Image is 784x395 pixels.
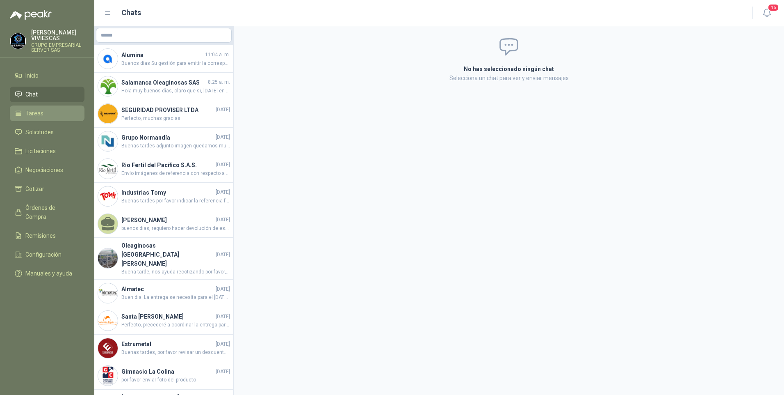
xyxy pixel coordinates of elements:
[94,183,233,210] a: Company LogoIndustrias Tomy[DATE]Buenas tardes por favor indicar la referencia foto y especificac...
[98,49,118,69] img: Company Logo
[216,368,230,376] span: [DATE]
[10,124,84,140] a: Solicitudes
[121,268,230,276] span: Buena tarde, nos ayuda recotizando por favor, quedo atenta
[216,188,230,196] span: [DATE]
[121,87,230,95] span: Hola muy buenos días, claro que si, [DATE] en el transcurso del día se le hace entrega.
[10,143,84,159] a: Licitaciones
[121,321,230,329] span: Perfecto, precederé a coordinar la entrega para el día martes. Se lo agradezco mucho.
[31,43,84,53] p: GRUPO EMPRESARIAL SERVER SAS
[121,340,214,349] h4: Estrumetal
[121,78,206,87] h4: Salamanca Oleaginosas SAS
[121,7,141,18] h1: Chats
[98,366,118,386] img: Company Logo
[94,335,233,362] a: Company LogoEstrumetal[DATE]Buenas tardes, por favor revisar un descuento total a todos los ítems...
[94,155,233,183] a: Company LogoRio Fertil del Pacífico S.A.S.[DATE]Envío imágenes de referencia con respecto a como ...
[10,68,84,83] a: Inicio
[10,33,26,49] img: Company Logo
[94,307,233,335] a: Company LogoSanta [PERSON_NAME][DATE]Perfecto, precederé a coordinar la entrega para el día marte...
[25,203,77,221] span: Órdenes de Compra
[94,280,233,307] a: Company LogoAlmatec[DATE]Buen dia. La entrega se necesita para el [DATE][PERSON_NAME]
[208,78,230,86] span: 8:25 a. m.
[98,104,118,124] img: Company Logo
[98,186,118,206] img: Company Logo
[94,73,233,100] a: Company LogoSalamanca Oleaginosas SAS8:25 a. m.Hola muy buenos días, claro que si, [DATE] en el t...
[121,367,214,376] h4: Gimnasio La Colina
[216,216,230,224] span: [DATE]
[121,133,214,142] h4: Grupo Normandía
[121,188,214,197] h4: Industrias Tomy
[121,170,230,177] span: Envío imágenes de referencia con respecto a como viene lo cotizado.
[121,312,214,321] h4: Santa [PERSON_NAME]
[216,313,230,321] span: [DATE]
[121,216,214,225] h4: [PERSON_NAME]
[121,106,214,115] h4: SEGURIDAD PROVISER LTDA
[216,106,230,114] span: [DATE]
[98,338,118,358] img: Company Logo
[25,165,63,175] span: Negociaciones
[94,238,233,280] a: Company LogoOleaginosas [GEOGRAPHIC_DATA][PERSON_NAME][DATE]Buena tarde, nos ayuda recotizando po...
[121,241,214,268] h4: Oleaginosas [GEOGRAPHIC_DATA][PERSON_NAME]
[25,90,38,99] span: Chat
[98,131,118,151] img: Company Logo
[94,100,233,128] a: Company LogoSEGURIDAD PROVISER LTDA[DATE]Perfecto, muchas gracias.
[121,349,230,356] span: Buenas tardes, por favor revisar un descuento total a todos los ítems. Están por encima casi un 4...
[98,283,118,303] img: Company Logo
[10,10,52,20] img: Logo peakr
[205,51,230,59] span: 11:04 a. m.
[768,4,779,11] span: 16
[121,115,230,122] span: Perfecto, muchas gracias.
[10,106,84,121] a: Tareas
[25,184,44,193] span: Cotizar
[366,64,652,73] h2: No has seleccionado ningún chat
[121,142,230,150] span: Buenas tardes adjunto imagen quedamos muy atentos Gracias
[216,161,230,169] span: [DATE]
[25,128,54,137] span: Solicitudes
[10,247,84,262] a: Configuración
[121,376,230,384] span: por favor enviar foto del producto
[216,133,230,141] span: [DATE]
[94,45,233,73] a: Company LogoAlumina11:04 a. m.Buenos días Su gestión para emitir la correspondiente facturación e...
[759,6,774,21] button: 16
[94,128,233,155] a: Company LogoGrupo Normandía[DATE]Buenas tardes adjunto imagen quedamos muy atentos Gracias
[121,225,230,232] span: buenos días, requiero hacer devolución de este producto ya que llego muy ancha
[25,147,56,156] span: Licitaciones
[25,109,43,118] span: Tareas
[216,285,230,293] span: [DATE]
[366,73,652,83] p: Selecciona un chat para ver y enviar mensajes
[31,30,84,41] p: [PERSON_NAME] VIVIESCAS
[216,251,230,259] span: [DATE]
[25,269,72,278] span: Manuales y ayuda
[121,51,203,60] h4: Alumina
[98,311,118,331] img: Company Logo
[10,181,84,197] a: Cotizar
[216,340,230,348] span: [DATE]
[98,159,118,179] img: Company Logo
[10,228,84,243] a: Remisiones
[121,285,214,294] h4: Almatec
[25,231,56,240] span: Remisiones
[10,162,84,178] a: Negociaciones
[10,87,84,102] a: Chat
[25,71,39,80] span: Inicio
[121,294,230,301] span: Buen dia. La entrega se necesita para el [DATE][PERSON_NAME]
[121,60,230,67] span: Buenos días Su gestión para emitir la correspondiente facturación electrónica, para la entrega re...
[121,161,214,170] h4: Rio Fertil del Pacífico S.A.S.
[98,248,118,268] img: Company Logo
[98,76,118,96] img: Company Logo
[10,266,84,281] a: Manuales y ayuda
[94,362,233,390] a: Company LogoGimnasio La Colina[DATE]por favor enviar foto del producto
[121,197,230,205] span: Buenas tardes por favor indicar la referencia foto y especificaciones tecnicas de la esta pistola...
[94,210,233,238] a: [PERSON_NAME][DATE]buenos días, requiero hacer devolución de este producto ya que llego muy ancha
[10,200,84,225] a: Órdenes de Compra
[25,250,62,259] span: Configuración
